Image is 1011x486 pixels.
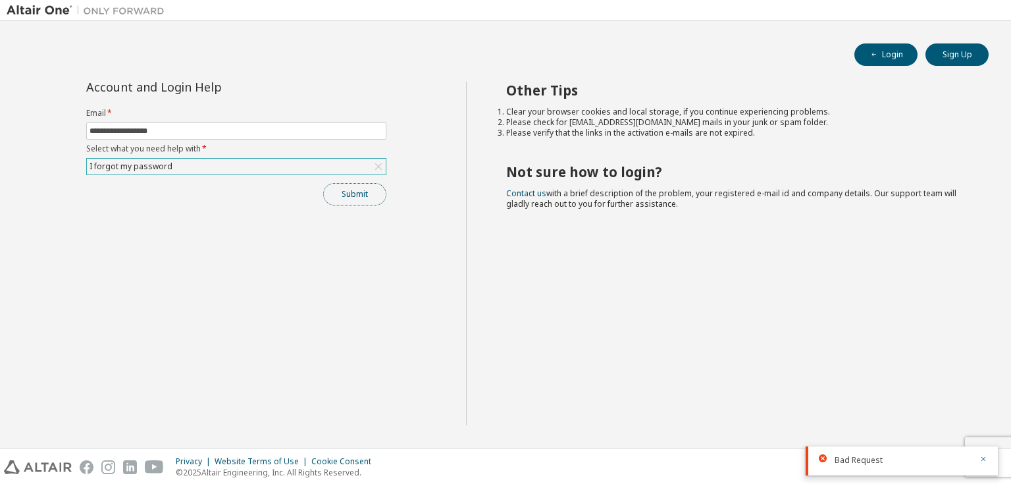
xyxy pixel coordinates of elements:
[506,188,546,199] a: Contact us
[215,456,311,467] div: Website Terms of Use
[80,460,93,474] img: facebook.svg
[323,183,386,205] button: Submit
[176,467,379,478] p: © 2025 Altair Engineering, Inc. All Rights Reserved.
[87,159,386,175] div: I forgot my password
[86,144,386,154] label: Select what you need help with
[311,456,379,467] div: Cookie Consent
[854,43,918,66] button: Login
[86,108,386,119] label: Email
[506,117,966,128] li: Please check for [EMAIL_ADDRESS][DOMAIN_NAME] mails in your junk or spam folder.
[145,460,164,474] img: youtube.svg
[101,460,115,474] img: instagram.svg
[176,456,215,467] div: Privacy
[4,460,72,474] img: altair_logo.svg
[506,163,966,180] h2: Not sure how to login?
[506,128,966,138] li: Please verify that the links in the activation e-mails are not expired.
[506,188,956,209] span: with a brief description of the problem, your registered e-mail id and company details. Our suppo...
[506,82,966,99] h2: Other Tips
[506,107,966,117] li: Clear your browser cookies and local storage, if you continue experiencing problems.
[925,43,989,66] button: Sign Up
[835,455,883,466] span: Bad Request
[7,4,171,17] img: Altair One
[88,159,174,174] div: I forgot my password
[86,82,326,92] div: Account and Login Help
[123,460,137,474] img: linkedin.svg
